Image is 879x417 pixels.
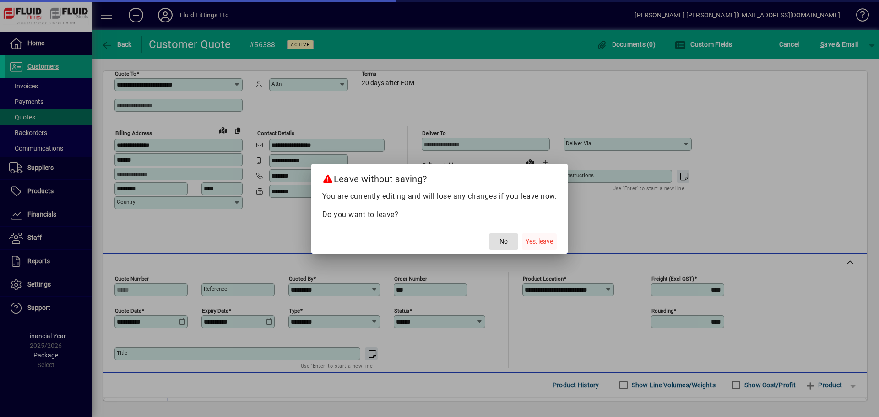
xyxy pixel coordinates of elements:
span: No [499,237,508,246]
p: Do you want to leave? [322,209,557,220]
span: Yes, leave [526,237,553,246]
h2: Leave without saving? [311,164,568,190]
button: Yes, leave [522,233,557,250]
button: No [489,233,518,250]
p: You are currently editing and will lose any changes if you leave now. [322,191,557,202]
